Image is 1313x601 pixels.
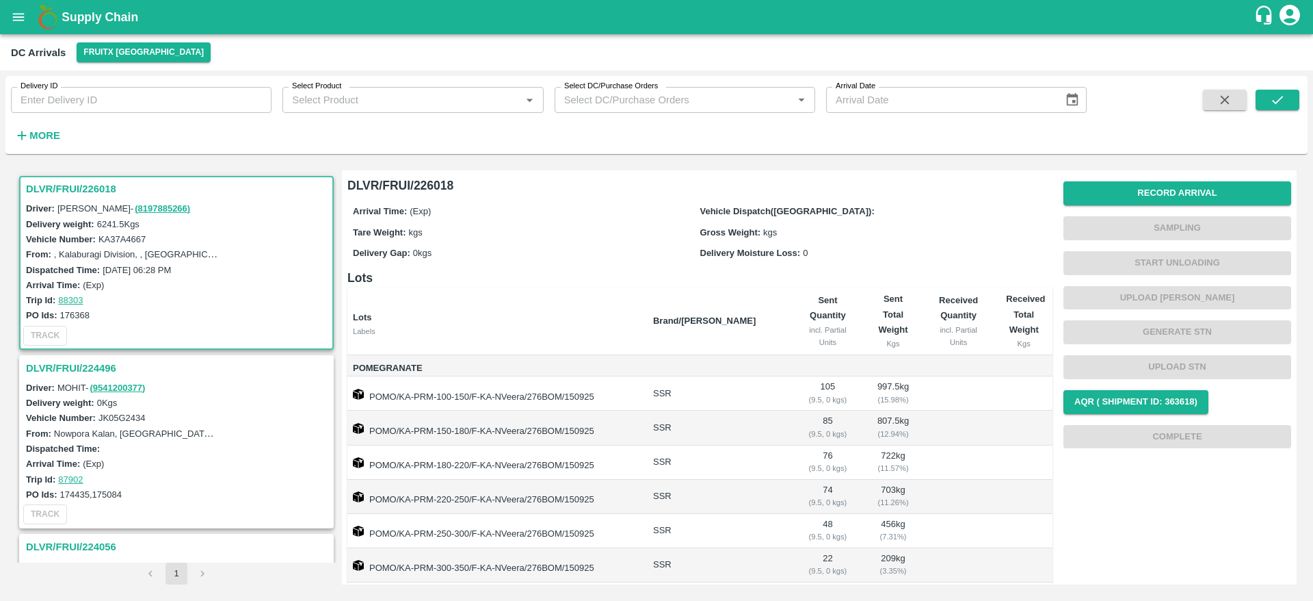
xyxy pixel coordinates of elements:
[353,491,364,502] img: box
[802,462,854,474] div: ( 9.5, 0 kgs)
[802,530,854,543] div: ( 9.5, 0 kgs)
[26,561,55,572] label: Driver:
[564,81,658,92] label: Select DC/Purchase Orders
[875,394,911,406] div: ( 15.98 %)
[62,8,1254,27] a: Supply Chain
[57,383,147,393] span: MOHIT -
[26,180,331,198] h3: DLVR/FRUI/226018
[875,496,911,509] div: ( 11.26 %)
[347,376,642,411] td: POMO/KA-PRM-100-150/F-KA-NVeera/276BOM/150925
[353,361,642,376] span: Pomegranate
[875,428,911,440] div: ( 12.94 %)
[700,227,761,238] label: Gross Weight:
[21,81,57,92] label: Delivery ID
[97,398,118,408] label: 0 Kgs
[26,398,94,408] label: Delivery weight:
[802,394,854,406] div: ( 9.5, 0 kgs)
[26,234,96,244] label: Vehicle Number:
[347,514,642,548] td: POMO/KA-PRM-250-300/F-KA-NVeera/276BOM/150925
[700,206,875,216] label: Vehicle Dispatch([GEOGRAPHIC_DATA]):
[26,459,80,469] label: Arrival Time:
[29,130,60,141] strong: More
[413,248,432,258] span: 0 kgs
[26,310,57,320] label: PO Ids:
[791,376,865,411] td: 105
[26,280,80,290] label: Arrival Time:
[791,446,865,480] td: 76
[520,91,538,109] button: Open
[26,383,55,393] label: Driver:
[353,457,364,468] img: box
[90,383,145,393] a: (9541200377)
[58,295,83,305] a: 88303
[642,446,791,480] td: SSR
[26,444,100,454] label: Dispatched Time:
[700,248,801,258] label: Delivery Moisture Loss:
[791,480,865,514] td: 74
[864,376,922,411] td: 997.5 kg
[642,548,791,583] td: SSR
[26,295,55,305] label: Trip Id:
[353,312,371,322] b: Lots
[1006,337,1042,350] div: Kgs
[353,206,407,216] label: Arrival Time:
[26,474,55,485] label: Trip Id:
[802,324,854,349] div: incl. Partial Units
[353,248,410,258] label: Delivery Gap:
[26,429,51,439] label: From:
[559,91,771,109] input: Select DC/Purchase Orders
[791,548,865,583] td: 22
[3,1,34,33] button: open drawer
[810,295,846,320] b: Sent Quantity
[353,560,364,571] img: box
[875,337,911,350] div: Kgs
[83,280,104,290] label: (Exp)
[54,428,408,439] label: Nowpora Kalan, [GEOGRAPHIC_DATA], [GEOGRAPHIC_DATA], [GEOGRAPHIC_DATA]
[26,413,96,423] label: Vehicle Number:
[83,459,104,469] label: (Exp)
[347,411,642,445] td: POMO/KA-PRM-150-180/F-KA-NVeera/276BOM/150925
[11,44,66,62] div: DC Arrivals
[11,124,64,147] button: More
[137,563,215,585] nav: pagination navigation
[347,548,642,583] td: POMO/KA-PRM-300-350/F-KA-NVeera/276BOM/150925
[763,227,777,238] span: kgs
[97,219,140,229] label: 6241.5 Kgs
[875,565,911,577] div: ( 3.35 %)
[864,480,922,514] td: 703 kg
[864,548,922,583] td: 209 kg
[802,565,854,577] div: ( 9.5, 0 kgs)
[26,203,55,214] label: Driver:
[26,265,100,275] label: Dispatched Time:
[103,265,171,275] label: [DATE] 06:28 PM
[98,234,146,244] label: KA37A4667
[135,203,190,214] a: (8197885266)
[353,227,406,238] label: Tare Weight:
[1063,181,1291,205] button: Record Arrival
[642,376,791,411] td: SSR
[292,81,341,92] label: Select Product
[642,514,791,548] td: SSR
[57,561,157,572] span: MUKESH -
[642,411,791,445] td: SSR
[803,248,808,258] span: 0
[875,462,911,474] div: ( 11.57 %)
[77,42,211,62] button: Select DC
[864,411,922,445] td: 807.5 kg
[409,227,423,238] span: kgs
[864,446,922,480] td: 722 kg
[791,411,865,445] td: 85
[26,489,57,500] label: PO Ids:
[62,10,138,24] b: Supply Chain
[26,249,51,259] label: From:
[791,514,865,548] td: 48
[347,268,1052,287] h6: Lots
[802,496,854,509] div: ( 9.5, 0 kgs)
[347,446,642,480] td: POMO/KA-PRM-180-220/F-KA-NVeera/276BOM/150925
[60,489,122,500] label: 174435,175084
[287,91,516,109] input: Select Product
[836,81,875,92] label: Arrival Date
[57,203,191,214] span: [PERSON_NAME] -
[353,423,364,434] img: box
[347,176,1052,195] h6: DLVR/FRUI/226018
